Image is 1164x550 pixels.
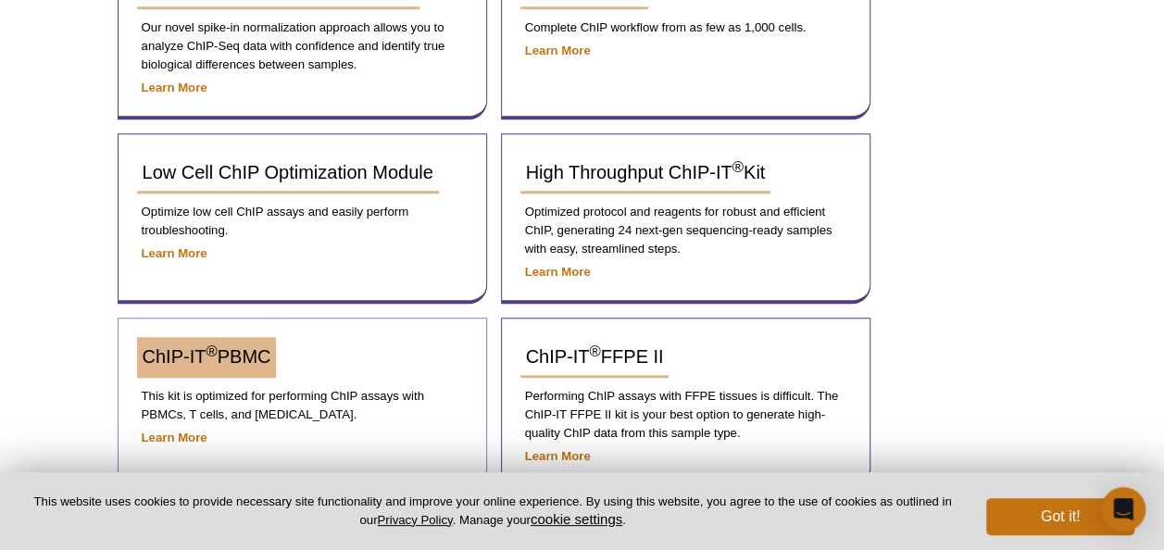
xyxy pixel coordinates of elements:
[137,387,468,424] p: This kit is optimized for performing ChIP assays with PBMCs, T cells, and [MEDICAL_DATA].
[986,498,1134,535] button: Got it!
[377,513,452,527] a: Privacy Policy
[589,343,600,360] sup: ®
[520,153,771,194] a: High Throughput ChIP-IT®Kit
[520,337,670,378] a: ChIP-IT®FFPE II
[143,346,271,367] span: ChIP-IT PBMC
[137,337,277,378] a: ChIP-IT®PBMC
[143,162,433,182] span: Low Cell ChIP Optimization Module
[142,431,207,444] a: Learn More
[531,511,622,527] button: cookie settings
[732,158,744,176] sup: ®
[206,343,217,360] sup: ®
[520,387,851,443] p: Performing ChIP assays with FFPE tissues is difficult. The ChIP-IT FFPE II kit is your best optio...
[525,449,591,463] a: Learn More
[526,162,766,182] span: High Throughput ChIP-IT Kit
[142,81,207,94] a: Learn More
[520,19,851,37] p: Complete ChIP workflow from as few as 1,000 cells.
[142,246,207,260] a: Learn More
[525,44,591,57] a: Learn More
[525,265,591,279] a: Learn More
[526,346,664,367] span: ChIP-IT FFPE II
[1101,487,1145,531] div: Open Intercom Messenger
[520,203,851,258] p: Optimized protocol and reagents for robust and efficient ChIP, generating 24 next-gen sequencing-...
[137,203,468,240] p: Optimize low cell ChIP assays and easily perform troubleshooting.
[30,494,956,529] p: This website uses cookies to provide necessary site functionality and improve your online experie...
[137,153,439,194] a: Low Cell ChIP Optimization Module
[137,19,468,74] p: Our novel spike-in normalization approach allows you to analyze ChIP-Seq data with confidence and...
